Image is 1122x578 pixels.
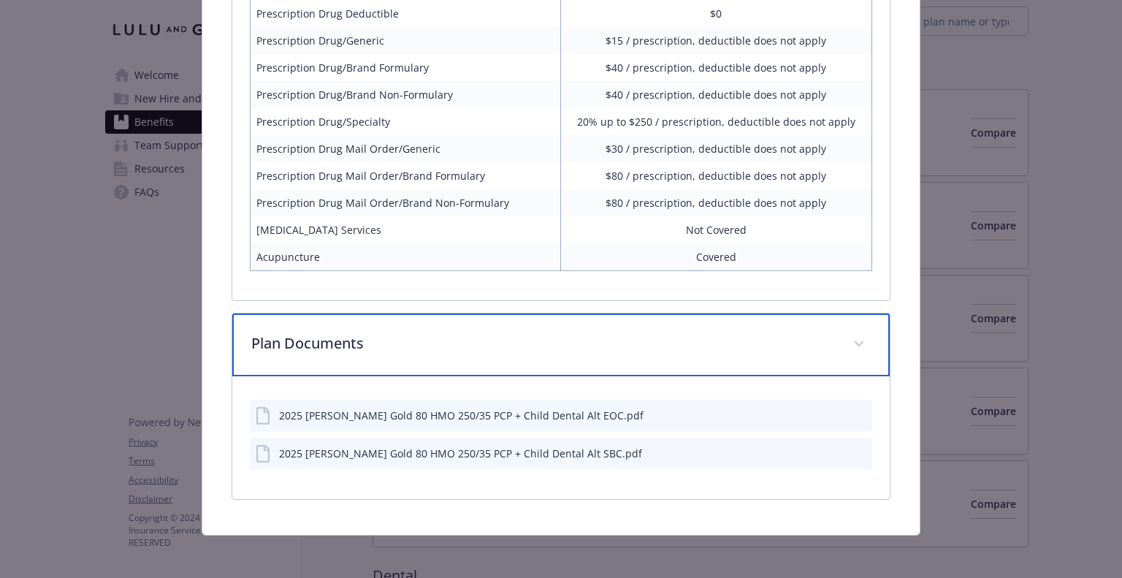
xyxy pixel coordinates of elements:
[561,216,871,243] td: Not Covered
[561,162,871,189] td: $80 / prescription, deductible does not apply
[830,408,841,423] button: download file
[561,135,871,162] td: $30 / prescription, deductible does not apply
[561,108,871,135] td: 20% up to $250 / prescription, deductible does not apply
[830,446,841,461] button: download file
[561,27,871,54] td: $15 / prescription, deductible does not apply
[251,332,835,354] p: Plan Documents
[853,446,866,461] button: preview file
[251,162,561,189] td: Prescription Drug Mail Order/Brand Formulary
[561,189,871,216] td: $80 / prescription, deductible does not apply
[279,408,644,423] div: 2025 [PERSON_NAME] Gold 80 HMO 250/35 PCP + Child Dental Alt EOC.pdf
[251,81,561,108] td: Prescription Drug/Brand Non-Formulary
[251,189,561,216] td: Prescription Drug Mail Order/Brand Non-Formulary
[232,313,889,376] div: Plan Documents
[251,27,561,54] td: Prescription Drug/Generic
[853,408,866,423] button: preview file
[279,446,642,461] div: 2025 [PERSON_NAME] Gold 80 HMO 250/35 PCP + Child Dental Alt SBC.pdf
[561,54,871,81] td: $40 / prescription, deductible does not apply
[251,54,561,81] td: Prescription Drug/Brand Formulary
[561,243,871,271] td: Covered
[251,108,561,135] td: Prescription Drug/Specialty
[251,243,561,271] td: Acupuncture
[232,376,889,499] div: Plan Documents
[251,135,561,162] td: Prescription Drug Mail Order/Generic
[561,81,871,108] td: $40 / prescription, deductible does not apply
[251,216,561,243] td: [MEDICAL_DATA] Services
